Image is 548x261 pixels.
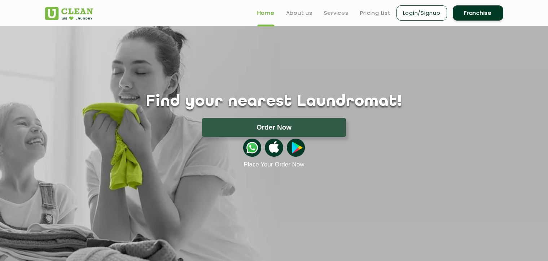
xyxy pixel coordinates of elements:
[244,161,304,168] a: Place Your Order Now
[360,9,391,17] a: Pricing List
[286,9,312,17] a: About us
[265,139,283,157] img: apple-icon.png
[453,5,503,21] a: Franchise
[287,139,305,157] img: playstoreicon.png
[324,9,348,17] a: Services
[45,7,93,20] img: UClean Laundry and Dry Cleaning
[257,9,275,17] a: Home
[202,118,346,137] button: Order Now
[396,5,447,21] a: Login/Signup
[243,139,261,157] img: whatsappicon.png
[40,93,509,111] h1: Find your nearest Laundromat!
